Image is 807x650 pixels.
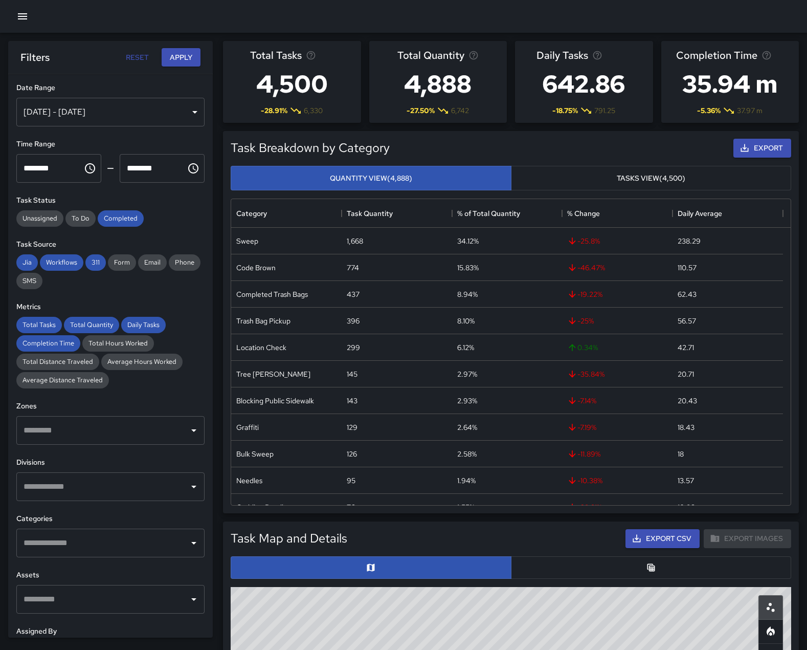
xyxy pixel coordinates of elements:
div: 299 [347,342,360,353]
div: Bulk Sweep [236,449,274,459]
div: 774 [347,263,359,273]
div: 2.97% [457,369,477,379]
div: 311 [85,254,106,271]
svg: Heatmap [765,625,777,638]
button: Heatmap [758,619,783,644]
div: Curbline Detail [236,502,283,512]
div: Average Distance Traveled [16,372,109,388]
svg: Average time taken to complete tasks in the selected period, compared to the previous period. [761,50,772,60]
div: Blocking Public Sidewalk [236,396,314,406]
div: 2.64% [457,422,477,432]
button: Open [187,480,201,494]
span: -19.22 % [567,289,602,299]
span: Average Distance Traveled [16,376,109,384]
div: Phone [169,254,200,271]
h5: Task Map and Details [231,530,347,547]
div: 6.12% [457,342,474,353]
h6: Assets [16,570,205,581]
div: Sweep [236,236,258,246]
h6: Assigned By [16,626,205,637]
span: Average Hours Worked [101,357,183,366]
div: 62.43 [678,289,697,299]
h3: 35.94 m [676,63,784,104]
div: Completed [98,210,144,227]
div: Total Distance Traveled [16,354,99,370]
span: -35.84 % [567,369,604,379]
span: 37.97 m [737,105,763,116]
span: Daily Tasks [121,320,166,329]
button: Map [231,556,511,579]
div: 95 [347,475,355,486]
button: Choose time, selected time is 11:59 PM [183,158,204,179]
span: -25.8 % [567,236,600,246]
span: -46.47 % [567,263,605,273]
div: 8.10% [457,316,475,326]
button: Choose time, selected time is 12:00 AM [80,158,100,179]
button: Open [187,536,201,550]
div: 76 [347,502,355,512]
span: -18.75 % [552,105,578,116]
span: -27.50 % [407,105,435,116]
div: Completion Time [16,335,80,352]
div: [DATE] - [DATE] [16,98,205,126]
div: 18 [678,449,684,459]
div: 20.71 [678,369,694,379]
span: 791.25 [594,105,615,116]
div: 126 [347,449,357,459]
div: To Do [65,210,96,227]
span: Workflows [40,258,83,267]
span: -10.38 % [567,475,602,486]
h6: Divisions [16,457,205,468]
h6: Zones [16,401,205,412]
div: 2.58% [457,449,477,459]
button: Open [187,423,201,438]
span: Jia [16,258,38,267]
span: SMS [16,276,42,285]
h6: Categories [16,513,205,525]
div: Workflows [40,254,83,271]
span: Total Hours Worked [82,339,154,348]
div: Email [138,254,167,271]
h6: Filters [20,49,50,66]
span: Total Tasks [16,320,62,329]
svg: Total task quantity in the selected period, compared to the previous period. [468,50,479,60]
span: Email [138,258,167,267]
div: 10.86 [678,502,694,512]
div: Task Quantity [342,199,452,228]
div: Total Hours Worked [82,335,154,352]
div: 437 [347,289,360,299]
div: 15.83% [457,263,479,273]
button: Tasks View(4,500) [511,166,792,191]
div: 238.29 [678,236,701,246]
svg: Map [366,562,376,573]
div: 2.93% [457,396,477,406]
span: Total Distance Traveled [16,357,99,366]
h6: Time Range [16,139,205,150]
h6: Date Range [16,82,205,94]
div: % of Total Quantity [457,199,520,228]
div: % Change [562,199,672,228]
div: 18.43 [678,422,694,432]
span: 0.34 % [567,342,598,353]
div: Task Quantity [347,199,393,228]
div: Graffiti [236,422,259,432]
span: -25 % [567,316,594,326]
div: 129 [347,422,357,432]
button: Open [187,592,201,606]
h5: Task Breakdown by Category [231,140,729,156]
span: Unassigned [16,214,63,223]
div: 1.55% [457,502,475,512]
span: 6,330 [304,105,323,116]
span: -5.36 % [697,105,721,116]
div: % Change [567,199,600,228]
div: 1.94% [457,475,476,486]
button: Export CSV [625,529,700,548]
div: SMS [16,273,42,289]
svg: Average number of tasks per day in the selected period, compared to the previous period. [592,50,602,60]
button: Quantity View(4,888) [231,166,511,191]
div: 8.94% [457,289,478,299]
button: Export [733,139,791,158]
span: Daily Tasks [536,47,588,63]
div: Daily Tasks [121,317,166,333]
h3: 642.86 [536,63,631,104]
